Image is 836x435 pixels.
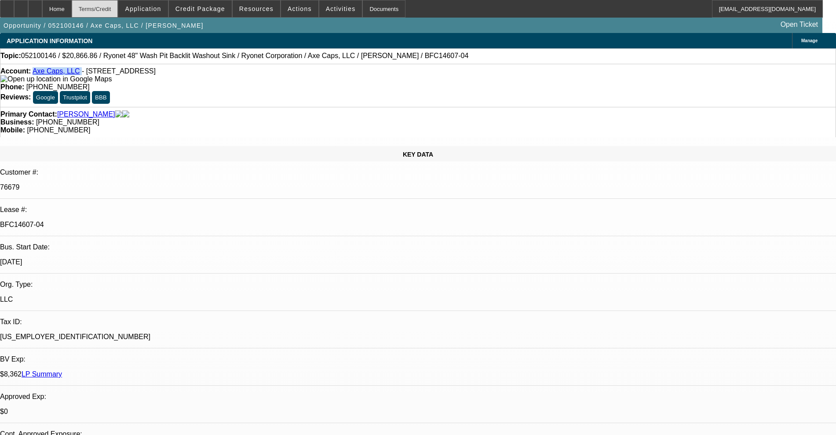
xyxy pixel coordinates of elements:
[33,67,80,75] a: Axe Caps, LLC
[22,370,62,378] a: LP Summary
[115,110,122,118] img: facebook-icon.png
[26,83,90,91] span: [PHONE_NUMBER]
[0,67,31,75] strong: Account:
[118,0,168,17] button: Application
[288,5,312,12] span: Actions
[60,91,90,104] button: Trustpilot
[233,0,280,17] button: Resources
[777,17,821,32] a: Open Ticket
[169,0,232,17] button: Credit Package
[82,67,156,75] span: - [STREET_ADDRESS]
[27,126,90,134] span: [PHONE_NUMBER]
[57,110,115,118] a: [PERSON_NAME]
[239,5,274,12] span: Resources
[0,126,25,134] strong: Mobile:
[319,0,362,17] button: Activities
[21,52,468,60] span: 052100146 / $20,866.86 / Ryonet 48" Wash Pit Backlit Washout Sink / Ryonet Corporation / Axe Caps...
[0,75,112,83] a: View Google Maps
[33,91,58,104] button: Google
[403,151,433,158] span: KEY DATA
[7,37,92,44] span: APPLICATION INFORMATION
[281,0,318,17] button: Actions
[36,118,99,126] span: [PHONE_NUMBER]
[0,118,34,126] strong: Business:
[125,5,161,12] span: Application
[0,52,21,60] strong: Topic:
[175,5,225,12] span: Credit Package
[0,83,24,91] strong: Phone:
[92,91,110,104] button: BBB
[0,110,57,118] strong: Primary Contact:
[4,22,204,29] span: Opportunity / 052100146 / Axe Caps, LLC / [PERSON_NAME]
[801,38,818,43] span: Manage
[0,93,31,101] strong: Reviews:
[0,75,112,83] img: Open up location in Google Maps
[122,110,129,118] img: linkedin-icon.png
[326,5,356,12] span: Activities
